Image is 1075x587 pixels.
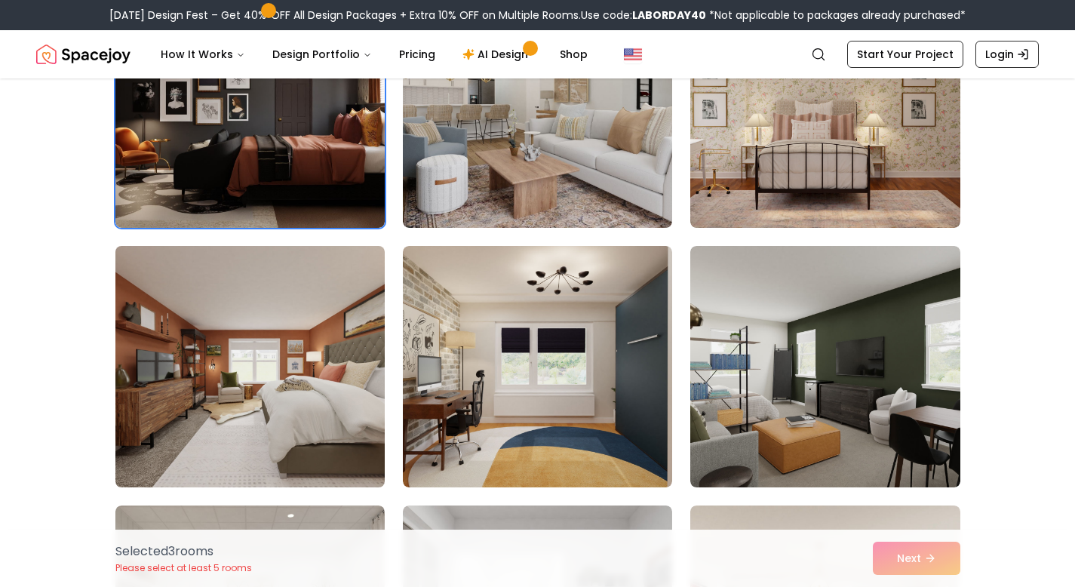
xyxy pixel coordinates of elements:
span: Use code: [581,8,706,23]
p: Please select at least 5 rooms [115,562,252,574]
a: Pricing [387,39,447,69]
nav: Global [36,30,1039,78]
img: Room room-39 [690,246,960,487]
img: Room room-37 [109,240,392,493]
a: Start Your Project [847,41,963,68]
div: [DATE] Design Fest – Get 40% OFF All Design Packages + Extra 10% OFF on Multiple Rooms. [109,8,966,23]
a: Shop [548,39,600,69]
a: Login [975,41,1039,68]
button: How It Works [149,39,257,69]
a: AI Design [450,39,545,69]
span: *Not applicable to packages already purchased* [706,8,966,23]
button: Design Portfolio [260,39,384,69]
img: Room room-38 [403,246,672,487]
img: Spacejoy Logo [36,39,131,69]
b: LABORDAY40 [632,8,706,23]
nav: Main [149,39,600,69]
a: Spacejoy [36,39,131,69]
p: Selected 3 room s [115,542,252,561]
img: United States [624,45,642,63]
